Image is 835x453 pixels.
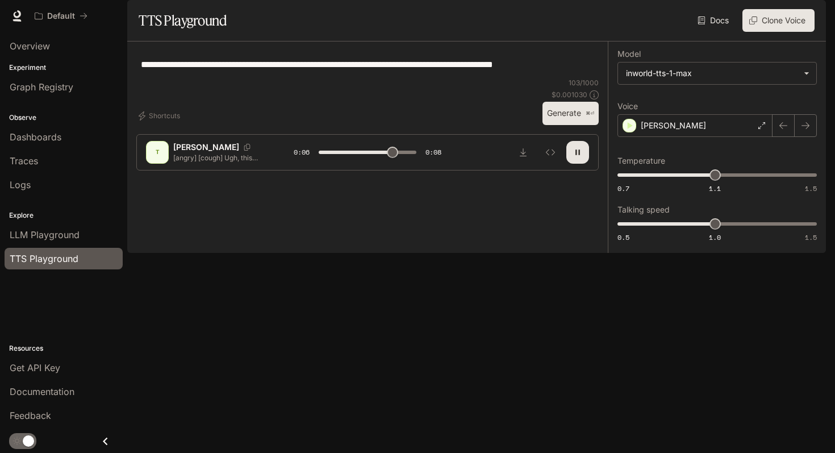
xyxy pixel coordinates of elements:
[173,153,266,163] p: [angry] [cough] Ugh, this stupid cough... It's just so hard [cough] not getting sick this time of...
[709,232,721,242] span: 1.0
[239,144,255,151] button: Copy Voice ID
[805,232,817,242] span: 1.5
[586,110,594,117] p: ⌘⏎
[626,68,798,79] div: inworld-tts-1-max
[805,184,817,193] span: 1.5
[617,102,638,110] p: Voice
[148,143,166,161] div: T
[641,120,706,131] p: [PERSON_NAME]
[173,142,239,153] p: [PERSON_NAME]
[294,147,310,158] span: 0:06
[618,63,816,84] div: inworld-tts-1-max
[617,232,629,242] span: 0.5
[139,9,227,32] h1: TTS Playground
[617,50,641,58] p: Model
[30,5,93,27] button: All workspaces
[695,9,733,32] a: Docs
[617,157,665,165] p: Temperature
[552,90,587,99] p: $ 0.001030
[569,78,599,88] p: 103 / 1000
[425,147,441,158] span: 0:08
[47,11,75,21] p: Default
[539,141,562,164] button: Inspect
[542,102,599,125] button: Generate⌘⏎
[136,107,185,125] button: Shortcuts
[742,9,815,32] button: Clone Voice
[617,206,670,214] p: Talking speed
[512,141,535,164] button: Download audio
[709,184,721,193] span: 1.1
[617,184,629,193] span: 0.7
